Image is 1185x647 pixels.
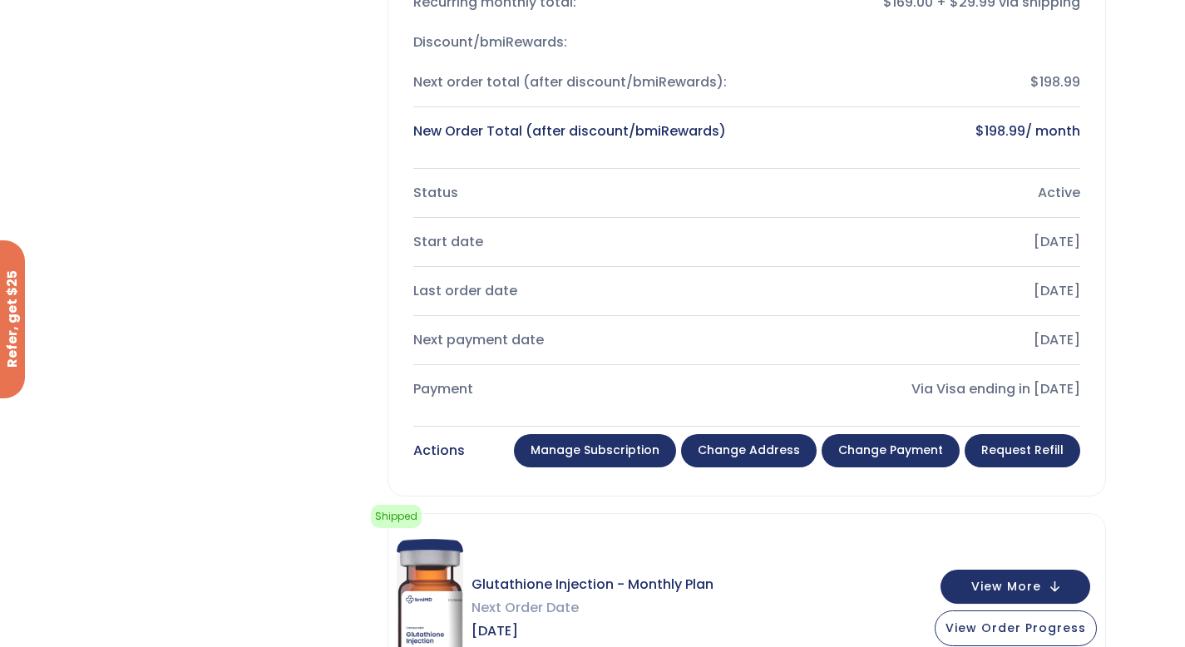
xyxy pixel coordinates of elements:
[413,31,733,54] div: Discount/bmiRewards:
[413,71,733,94] div: Next order total (after discount/bmiRewards):
[472,596,713,620] span: Next Order Date
[413,328,733,352] div: Next payment date
[413,378,733,401] div: Payment
[371,505,422,528] span: Shipped
[946,620,1086,636] span: View Order Progress
[472,573,713,596] span: Glutathione Injection - Monthly Plan
[941,570,1090,604] button: View More
[413,230,733,254] div: Start date
[514,434,676,467] a: Manage Subscription
[472,620,713,643] span: [DATE]
[760,378,1080,401] div: Via Visa ending in [DATE]
[413,279,733,303] div: Last order date
[760,328,1080,352] div: [DATE]
[971,581,1041,592] span: View More
[760,71,1080,94] div: $198.99
[413,181,733,205] div: Status
[935,610,1097,646] button: View Order Progress
[413,120,733,143] div: New Order Total (after discount/bmiRewards)
[760,181,1080,205] div: Active
[965,434,1080,467] a: Request Refill
[413,439,465,462] div: Actions
[975,121,1025,141] bdi: 198.99
[681,434,817,467] a: Change address
[975,121,985,141] span: $
[760,279,1080,303] div: [DATE]
[760,120,1080,143] div: / month
[760,230,1080,254] div: [DATE]
[822,434,960,467] a: Change payment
